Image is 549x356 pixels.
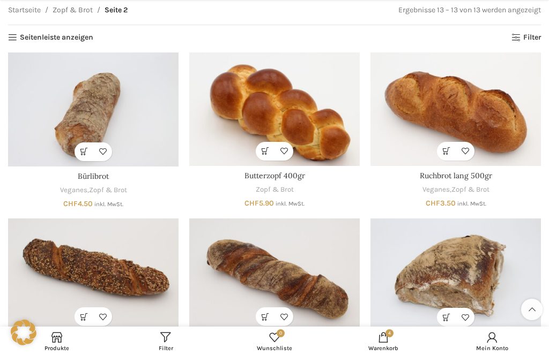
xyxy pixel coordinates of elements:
[75,142,93,161] a: In den Warenkorb legen: „Bürlibrot“
[398,4,541,16] p: Ergebnisse 13 – 13 von 13 werden angezeigt
[220,329,329,353] div: Meine Wunschliste
[420,171,492,180] a: Ruchbrot lang 500gr
[277,329,285,337] span: 0
[329,329,437,353] div: My cart
[521,299,543,320] a: Scroll to top button
[329,329,437,353] a: 4 Warenkorb
[511,33,541,42] a: Filter
[256,185,294,195] a: Zopf & Brot
[63,199,93,208] bdi: 4.50
[8,345,106,352] span: Produkte
[189,52,360,166] a: Butterzopf 400gr
[3,329,112,353] a: Produkte
[370,218,541,332] a: Waadtländer
[112,329,220,353] a: Filter
[8,4,128,16] nav: Breadcrumb
[426,199,456,208] bdi: 3.50
[105,4,128,16] span: Seite 2
[443,345,541,352] span: Mein Konto
[226,345,324,352] span: Wunschliste
[189,218,360,332] a: Paillasse dunkel
[8,218,179,332] a: Paillasse Knusper
[422,185,450,195] a: Veganes
[89,185,127,195] a: Zopf & Brot
[8,33,93,42] a: Seitenleiste anzeigen
[426,199,440,208] span: CHF
[94,201,123,208] small: inkl. MwSt.
[437,308,456,327] a: In den Warenkorb legen: „Waadtländer“
[244,199,259,208] span: CHF
[437,329,546,353] a: Mein Konto
[75,307,93,326] a: In den Warenkorb legen: „Paillasse Knusper“
[437,142,456,161] a: In den Warenkorb legen: „Ruchbrot lang 500gr“
[457,200,486,207] small: inkl. MwSt.
[244,171,305,180] a: Butterzopf 400gr
[8,4,41,16] a: Startseite
[60,185,87,195] a: Veganes
[53,4,93,16] a: Zopf & Brot
[334,345,432,352] span: Warenkorb
[256,142,274,161] a: In den Warenkorb legen: „Butterzopf 400gr“
[78,171,109,181] a: Bürlibrot
[8,185,179,195] div: ,
[385,329,394,337] span: 4
[220,329,329,353] a: 0 Wunschliste
[244,199,274,208] bdi: 5.90
[117,345,215,352] span: Filter
[370,185,541,195] div: ,
[63,199,78,208] span: CHF
[8,52,179,166] a: Bürlibrot
[370,52,541,166] a: Ruchbrot lang 500gr
[256,307,274,326] a: In den Warenkorb legen: „Paillasse dunkel“
[276,200,305,207] small: inkl. MwSt.
[451,185,489,195] a: Zopf & Brot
